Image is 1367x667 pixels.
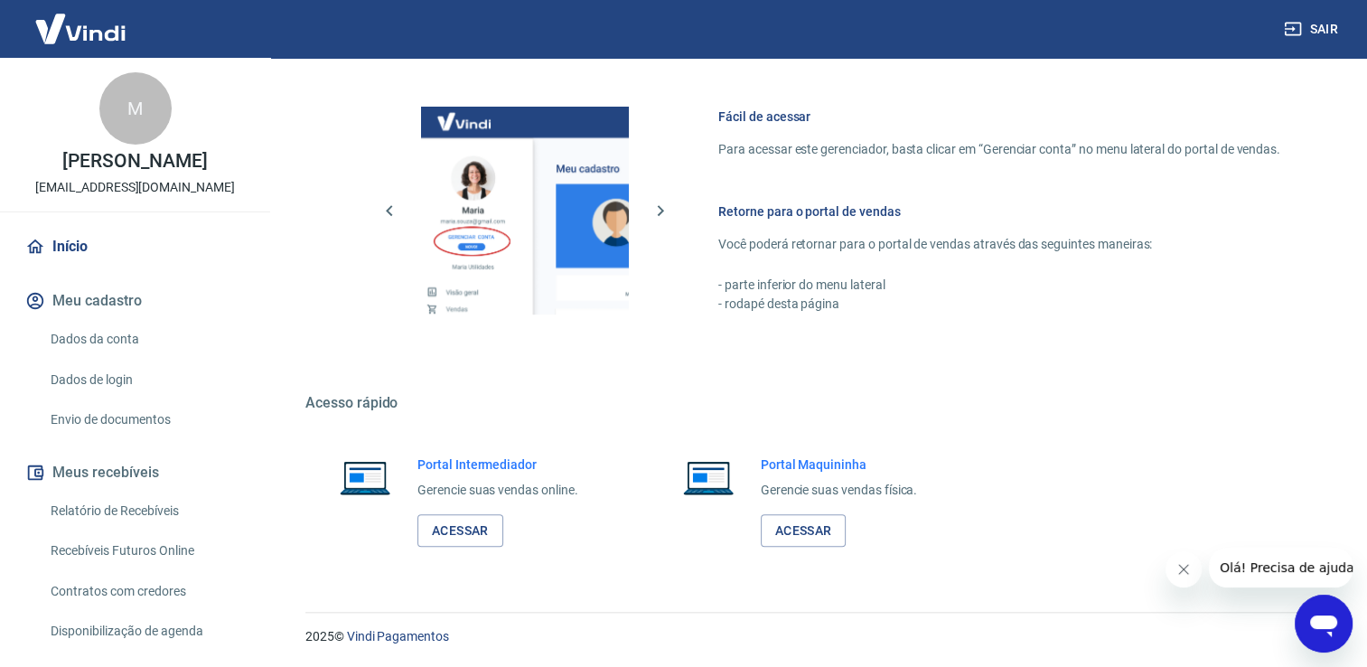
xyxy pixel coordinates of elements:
a: Contratos com credores [43,573,248,610]
p: 2025 © [305,627,1324,646]
p: - parte inferior do menu lateral [718,276,1280,295]
p: [EMAIL_ADDRESS][DOMAIN_NAME] [35,178,235,197]
span: Olá! Precisa de ajuda? [11,13,152,27]
p: Você poderá retornar para o portal de vendas através das seguintes maneiras: [718,235,1280,254]
a: Acessar [761,514,847,548]
a: Acessar [417,514,503,548]
img: Imagem de um notebook aberto [327,456,403,499]
p: Gerencie suas vendas online. [417,481,578,500]
h6: Fácil de acessar [718,108,1280,126]
h5: Acesso rápido [305,394,1324,412]
a: Vindi Pagamentos [347,629,449,644]
button: Sair [1280,13,1345,46]
a: Dados da conta [43,321,248,358]
iframe: Fechar mensagem [1166,551,1202,587]
button: Meus recebíveis [22,453,248,493]
p: [PERSON_NAME] [62,152,207,171]
p: - rodapé desta página [718,295,1280,314]
a: Recebíveis Futuros Online [43,532,248,569]
h6: Retorne para o portal de vendas [718,202,1280,221]
a: Dados de login [43,362,248,399]
a: Início [22,227,248,267]
p: Gerencie suas vendas física. [761,481,918,500]
a: Relatório de Recebíveis [43,493,248,530]
img: Imagem da dashboard mostrando o botão de gerenciar conta na sidebar no lado esquerdo [421,107,629,315]
h6: Portal Maquininha [761,456,918,474]
a: Disponibilização de agenda [43,613,248,650]
img: Vindi [22,1,139,56]
h6: Portal Intermediador [417,456,578,474]
div: M [99,72,172,145]
button: Meu cadastro [22,281,248,321]
a: Envio de documentos [43,401,248,438]
p: Para acessar este gerenciador, basta clicar em “Gerenciar conta” no menu lateral do portal de ven... [718,140,1280,159]
iframe: Mensagem da empresa [1209,548,1353,587]
iframe: Botão para abrir a janela de mensagens [1295,595,1353,653]
img: Imagem de um notebook aberto [670,456,746,499]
